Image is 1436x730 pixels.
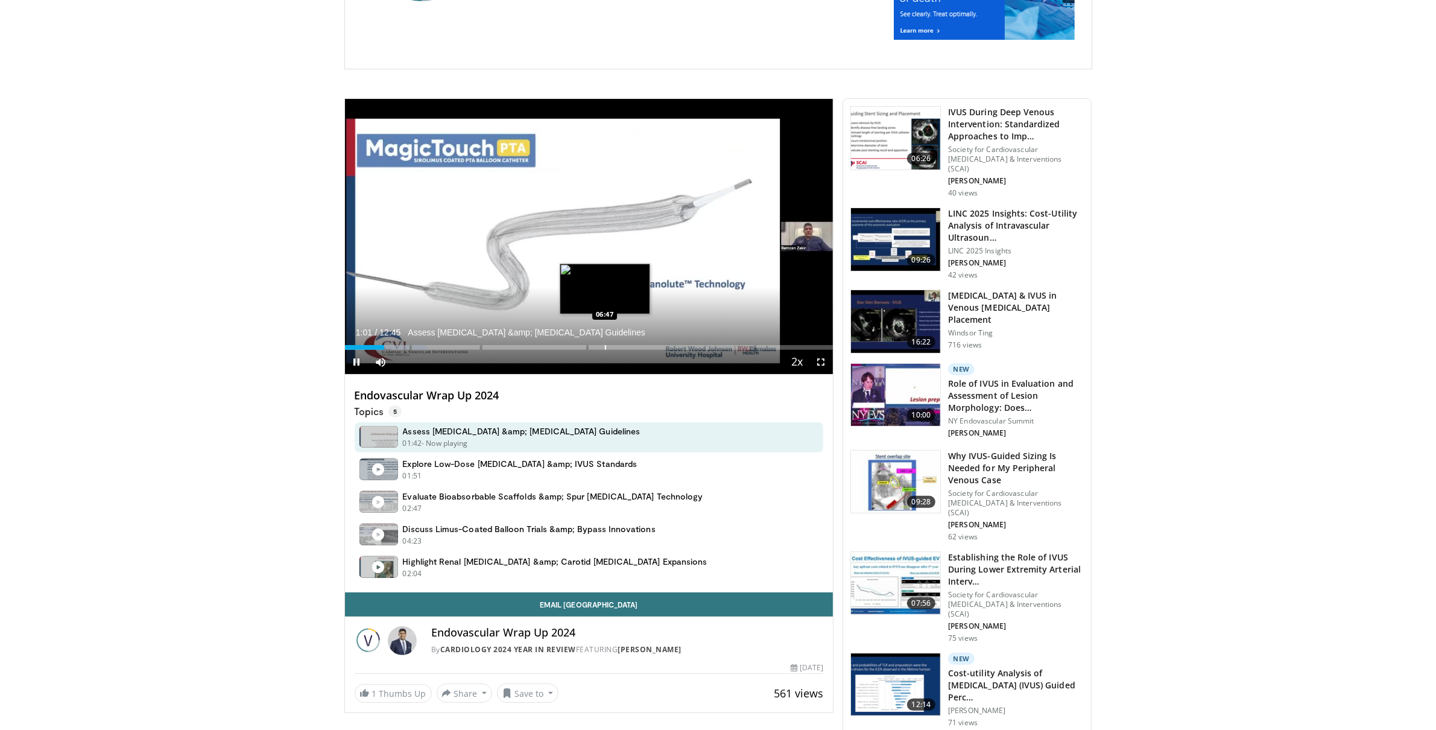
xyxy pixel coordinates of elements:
[403,524,656,535] h4: Discuss Limus-Coated Balloon Trials &amp; Bypass Innovations
[851,107,940,170] img: 7a1c5abe-6fdf-47fe-aa3d-b622094f7f73.png.150x105_q85_crop-smart_upscale.png
[372,688,377,699] span: 1
[403,556,707,567] h4: Highlight Renal [MEDICAL_DATA] &amp; Carotid [MEDICAL_DATA] Expansions
[948,363,975,375] p: New
[948,532,978,542] p: 62 views
[345,99,833,375] video-js: Video Player
[850,290,1084,354] a: 16:22 [MEDICAL_DATA] & IVUS in Venous [MEDICAL_DATA] Placement Windsor Ting 716 views
[850,551,1084,643] a: 07:56 Establishing the Role of IVUS During Lower Extremity Arterial Interv… Society for Cardiovas...
[948,270,978,280] p: 42 views
[907,409,936,421] span: 10:00
[851,552,940,615] img: c1edd1ea-d183-4973-8b2e-27b96c970234.150x105_q85_crop-smart_upscale.jpg
[403,426,641,437] h4: Assess [MEDICAL_DATA] &amp; [MEDICAL_DATA] Guidelines
[345,592,833,617] a: Email [GEOGRAPHIC_DATA]
[408,327,645,338] span: Assess [MEDICAL_DATA] &amp; [MEDICAL_DATA] Guidelines
[948,258,1084,268] p: [PERSON_NAME]
[948,450,1084,486] h3: Why IVUS-Guided Sizing Is Needed for My Peripheral Venous Case
[403,536,422,547] p: 04:23
[388,626,417,655] img: Avatar
[437,684,493,703] button: Share
[948,290,1084,326] h3: [MEDICAL_DATA] & IVUS in Venous [MEDICAL_DATA] Placement
[388,405,402,417] span: 5
[948,188,978,198] p: 40 views
[497,684,558,703] button: Save to
[851,653,940,716] img: ac2b6e53-add6-4b12-b458-9fe1bf69f3df.png.150x105_q85_crop-smart_upscale.png
[850,450,1084,542] a: 09:28 Why IVUS-Guided Sizing Is Needed for My Peripheral Venous Case Society for Cardiovascular [...
[791,662,823,673] div: [DATE]
[403,438,422,449] p: 01:42
[355,389,824,402] h4: Endovascular Wrap Up 2024
[618,644,682,655] a: [PERSON_NAME]
[850,653,1084,728] a: 12:14 New Cost-utility Analysis of [MEDICAL_DATA] (IVUS) Guided Perc… [PERSON_NAME] 71 views
[948,706,1084,716] p: [PERSON_NAME]
[948,489,1084,518] p: Society for Cardiovascular [MEDICAL_DATA] & Interventions (SCAI)
[948,551,1084,588] h3: Establishing the Role of IVUS During Lower Extremity Arterial Interv…
[850,106,1084,198] a: 06:26 IVUS During Deep Venous Intervention: Standardized Approaches to Imp… Society for Cardiovas...
[850,363,1084,440] a: 10:00 New Role of IVUS in Evaluation and Assessment of Lesion Morphology: Does… NY Endovascular S...
[560,264,650,314] img: image.jpeg
[851,364,940,427] img: a74679b0-50f0-4cca-af48-adafdb10996c.150x105_q85_crop-smart_upscale.jpg
[422,438,468,449] p: - Now playing
[355,405,402,417] p: Topics
[948,208,1084,244] h3: LINC 2025 Insights: Cost-Utility Analysis of Intravascular Ultrasoun…
[948,667,1084,703] h3: Cost-utility Analysis of [MEDICAL_DATA] (IVUS) Guided Perc…
[356,328,372,337] span: 1:01
[785,350,809,374] button: Playback Rate
[851,451,940,513] img: 06bd2022-cf02-4775-b72e-6f02e73f39bb.150x105_q85_crop-smart_upscale.jpg
[948,145,1084,174] p: Society for Cardiovascular [MEDICAL_DATA] & Interventions (SCAI)
[431,626,823,640] h4: Endovascular Wrap Up 2024
[907,496,936,508] span: 09:28
[369,350,393,374] button: Mute
[345,345,833,350] div: Progress Bar
[345,350,369,374] button: Pause
[375,328,378,337] span: /
[403,503,422,514] p: 02:47
[948,621,1084,631] p: [PERSON_NAME]
[948,340,982,350] p: 716 views
[403,568,422,579] p: 02:04
[948,718,978,728] p: 71 views
[431,644,823,655] div: By FEATURING
[907,699,936,711] span: 12:14
[948,590,1084,619] p: Society for Cardiovascular [MEDICAL_DATA] & Interventions (SCAI)
[403,459,637,469] h4: Explore Low-Dose [MEDICAL_DATA] &amp; IVUS Standards
[355,626,384,655] img: Cardiology 2024 Year in Review
[774,686,823,700] span: 561 views
[948,416,1084,426] p: NY Endovascular Summit
[403,471,422,481] p: 01:51
[948,428,1084,438] p: [PERSON_NAME]
[907,597,936,609] span: 07:56
[440,644,576,655] a: Cardiology 2024 Year in Review
[851,290,940,353] img: b73dd688-4dd4-4c82-939b-c695e5b2e663.150x105_q85_crop-smart_upscale.jpg
[948,176,1084,186] p: [PERSON_NAME]
[850,208,1084,280] a: 09:26 LINC 2025 Insights: Cost-Utility Analysis of Intravascular Ultrasoun… LINC 2025 Insights [P...
[907,336,936,348] span: 16:22
[948,520,1084,530] p: [PERSON_NAME]
[948,328,1084,338] p: Windsor Ting
[809,350,833,374] button: Fullscreen
[907,254,936,266] span: 09:26
[948,378,1084,414] h3: Role of IVUS in Evaluation and Assessment of Lesion Morphology: Does…
[907,153,936,165] span: 06:26
[948,633,978,643] p: 75 views
[403,491,703,502] h4: Evaluate Bioabsorbable Scaffolds &amp; Spur [MEDICAL_DATA] Technology
[948,653,975,665] p: New
[948,106,1084,142] h3: IVUS During Deep Venous Intervention: Standardized Approaches to Imp…
[851,208,940,271] img: 64b9944e-7092-49b4-9fee-e176294c08b4.150x105_q85_crop-smart_upscale.jpg
[948,246,1084,256] p: LINC 2025 Insights
[355,684,432,703] a: 1 Thumbs Up
[379,328,400,337] span: 12:45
